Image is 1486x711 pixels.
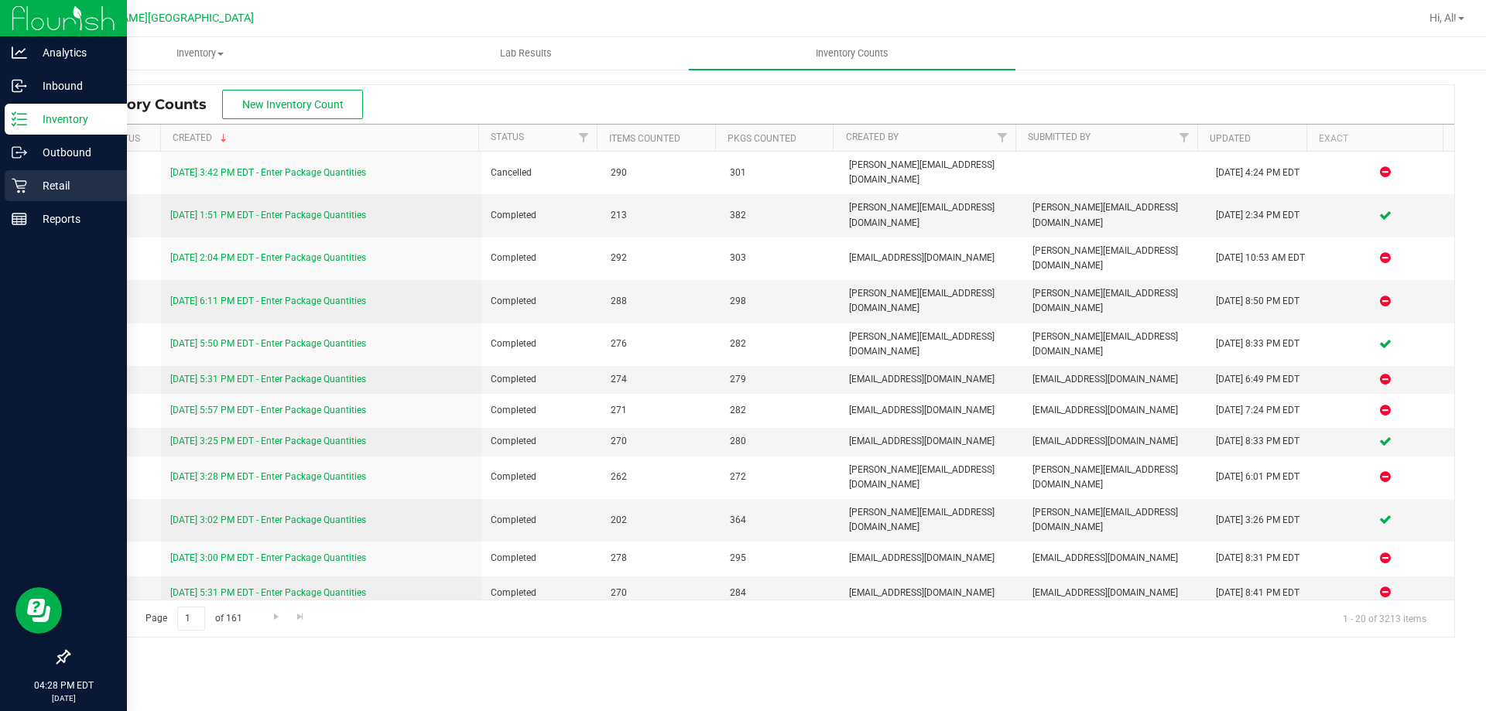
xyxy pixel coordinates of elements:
[12,178,27,193] inline-svg: Retail
[27,77,120,95] p: Inbound
[1032,551,1197,566] span: [EMAIL_ADDRESS][DOMAIN_NAME]
[222,90,363,119] button: New Inventory Count
[849,403,1014,418] span: [EMAIL_ADDRESS][DOMAIN_NAME]
[491,208,591,223] span: Completed
[12,45,27,60] inline-svg: Analytics
[170,338,366,349] a: [DATE] 5:50 PM EDT - Enter Package Quantities
[491,586,591,600] span: Completed
[1430,12,1457,24] span: Hi, Al!
[730,434,830,449] span: 280
[491,132,524,142] a: Status
[730,337,830,351] span: 282
[177,607,205,631] input: 1
[170,552,366,563] a: [DATE] 3:00 PM EDT - Enter Package Quantities
[491,337,591,351] span: Completed
[611,586,711,600] span: 270
[27,143,120,162] p: Outbound
[849,372,1014,387] span: [EMAIL_ADDRESS][DOMAIN_NAME]
[1032,200,1197,230] span: [PERSON_NAME][EMAIL_ADDRESS][DOMAIN_NAME]
[611,294,711,309] span: 288
[1032,403,1197,418] span: [EMAIL_ADDRESS][DOMAIN_NAME]
[1306,125,1443,152] th: Exact
[1032,505,1197,535] span: [PERSON_NAME][EMAIL_ADDRESS][DOMAIN_NAME]
[170,405,366,415] a: [DATE] 5:57 PM EDT - Enter Package Quantities
[730,372,830,387] span: 279
[491,294,591,309] span: Completed
[728,133,796,144] a: Pkgs Counted
[849,463,1014,492] span: [PERSON_NAME][EMAIL_ADDRESS][DOMAIN_NAME]
[491,470,591,484] span: Completed
[265,607,287,627] a: Go to the next page
[609,133,680,144] a: Items Counted
[846,132,899,142] a: Created By
[1032,244,1197,273] span: [PERSON_NAME][EMAIL_ADDRESS][DOMAIN_NAME]
[12,78,27,94] inline-svg: Inbound
[7,679,120,692] p: 04:28 PM EDT
[170,587,366,598] a: [DATE] 5:31 PM EDT - Enter Package Quantities
[1032,372,1197,387] span: [EMAIL_ADDRESS][DOMAIN_NAME]
[1032,434,1197,449] span: [EMAIL_ADDRESS][DOMAIN_NAME]
[12,145,27,160] inline-svg: Outbound
[1216,208,1307,223] div: [DATE] 2:34 PM EDT
[491,513,591,528] span: Completed
[730,208,830,223] span: 382
[849,330,1014,359] span: [PERSON_NAME][EMAIL_ADDRESS][DOMAIN_NAME]
[571,125,597,151] a: Filter
[849,434,1014,449] span: [EMAIL_ADDRESS][DOMAIN_NAME]
[611,470,711,484] span: 262
[27,110,120,128] p: Inventory
[27,210,120,228] p: Reports
[1032,463,1197,492] span: [PERSON_NAME][EMAIL_ADDRESS][DOMAIN_NAME]
[1216,470,1307,484] div: [DATE] 6:01 PM EDT
[170,514,366,525] a: [DATE] 3:02 PM EDT - Enter Package Quantities
[849,505,1014,535] span: [PERSON_NAME][EMAIL_ADDRESS][DOMAIN_NAME]
[730,294,830,309] span: 298
[170,210,366,220] a: [DATE] 1:51 PM EDT - Enter Package Quantities
[37,37,363,70] a: Inventory
[1216,586,1307,600] div: [DATE] 8:41 PM EDT
[7,692,120,704] p: [DATE]
[611,208,711,223] span: 213
[611,166,711,180] span: 290
[15,587,62,634] iframe: Resource center
[849,158,1014,187] span: [PERSON_NAME][EMAIL_ADDRESS][DOMAIN_NAME]
[170,471,366,482] a: [DATE] 3:28 PM EDT - Enter Package Quantities
[611,434,711,449] span: 270
[491,166,591,180] span: Cancelled
[491,251,591,265] span: Completed
[27,43,120,62] p: Analytics
[491,372,591,387] span: Completed
[27,176,120,195] p: Retail
[849,551,1014,566] span: [EMAIL_ADDRESS][DOMAIN_NAME]
[730,251,830,265] span: 303
[730,513,830,528] span: 364
[1216,294,1307,309] div: [DATE] 8:50 PM EDT
[38,46,362,60] span: Inventory
[730,470,830,484] span: 272
[849,251,1014,265] span: [EMAIL_ADDRESS][DOMAIN_NAME]
[849,286,1014,316] span: [PERSON_NAME][EMAIL_ADDRESS][DOMAIN_NAME]
[849,200,1014,230] span: [PERSON_NAME][EMAIL_ADDRESS][DOMAIN_NAME]
[1032,330,1197,359] span: [PERSON_NAME][EMAIL_ADDRESS][DOMAIN_NAME]
[1216,337,1307,351] div: [DATE] 8:33 PM EDT
[479,46,573,60] span: Lab Results
[1216,434,1307,449] div: [DATE] 8:33 PM EDT
[1216,551,1307,566] div: [DATE] 8:31 PM EDT
[1032,586,1197,600] span: [EMAIL_ADDRESS][DOMAIN_NAME]
[795,46,909,60] span: Inventory Counts
[730,551,830,566] span: 295
[170,374,366,385] a: [DATE] 5:31 PM EDT - Enter Package Quantities
[363,37,689,70] a: Lab Results
[989,125,1015,151] a: Filter
[170,296,366,306] a: [DATE] 6:11 PM EDT - Enter Package Quantities
[849,586,1014,600] span: [EMAIL_ADDRESS][DOMAIN_NAME]
[173,132,230,143] a: Created
[1216,251,1307,265] div: [DATE] 10:53 AM EDT
[170,252,366,263] a: [DATE] 2:04 PM EDT - Enter Package Quantities
[491,551,591,566] span: Completed
[611,372,711,387] span: 274
[63,12,254,25] span: [PERSON_NAME][GEOGRAPHIC_DATA]
[1216,513,1307,528] div: [DATE] 3:26 PM EDT
[1216,166,1307,180] div: [DATE] 4:24 PM EDT
[611,551,711,566] span: 278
